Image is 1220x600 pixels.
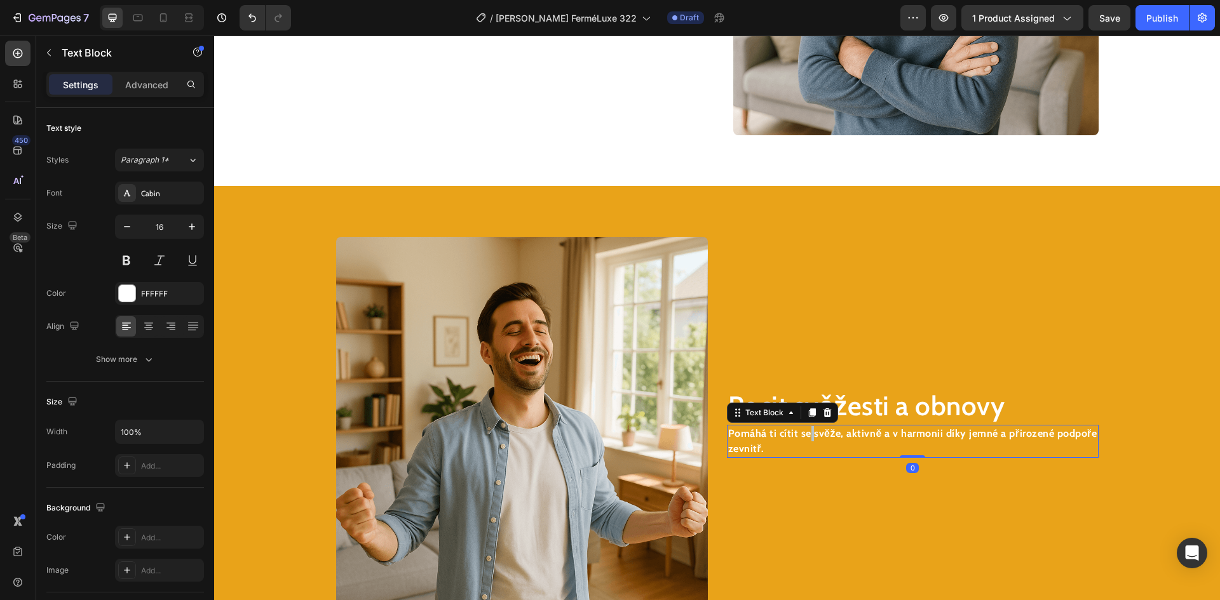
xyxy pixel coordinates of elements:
[46,394,80,411] div: Size
[680,12,699,23] span: Draft
[125,78,168,91] p: Advanced
[63,78,98,91] p: Settings
[46,123,81,134] div: Text style
[5,5,95,30] button: 7
[96,353,155,366] div: Show more
[141,460,201,472] div: Add...
[46,154,69,166] div: Styles
[141,288,201,300] div: FFFFFF
[46,288,66,299] div: Color
[46,500,108,517] div: Background
[116,420,203,443] input: Auto
[122,201,494,573] img: gempages_577859922692145938-520828ce-d323-4863-a9fc-9602a6b5395f.png
[141,188,201,199] div: Cabin
[62,45,170,60] p: Text Block
[115,149,204,171] button: Paragraph 1*
[1088,5,1130,30] button: Save
[490,11,493,25] span: /
[46,426,67,437] div: Width
[121,154,169,166] span: Paragraph 1*
[83,10,89,25] p: 7
[46,318,82,335] div: Align
[961,5,1083,30] button: 1 product assigned
[496,11,637,25] span: [PERSON_NAME] FerméLuxe 322
[513,352,884,389] h2: Rich Text Editor. Editing area: main
[46,348,204,371] button: Show more
[46,460,76,471] div: Padding
[514,353,883,388] p: Pocit svěžesti a obnovy
[46,187,62,199] div: Font
[513,389,884,422] div: Rich Text Editor. Editing area: main
[10,232,30,243] div: Beta
[1135,5,1189,30] button: Publish
[692,427,705,437] div: 0
[141,532,201,543] div: Add...
[240,5,291,30] div: Undo/Redo
[972,11,1055,25] span: 1 product assigned
[46,564,69,576] div: Image
[1177,538,1207,568] div: Open Intercom Messenger
[514,392,883,419] strong: Pomáhá ti cítit se svěže, aktivně a v harmonii díky jemné a přirozené podpoře zevnitř.
[1099,13,1120,23] span: Save
[529,371,572,383] div: Text Block
[1146,11,1178,25] div: Publish
[141,565,201,577] div: Add...
[46,531,66,543] div: Color
[214,36,1220,600] iframe: Design area
[12,135,30,145] div: 450
[46,218,80,235] div: Size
